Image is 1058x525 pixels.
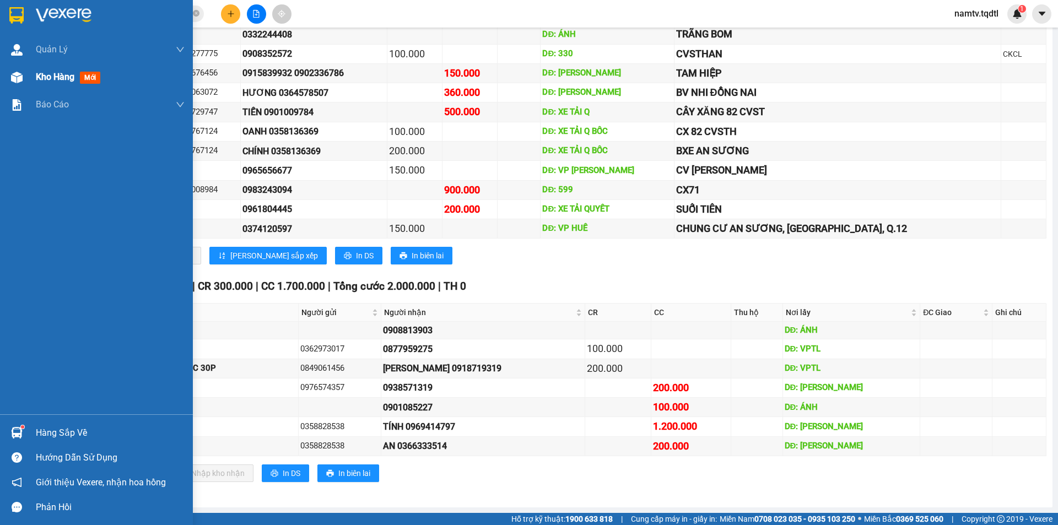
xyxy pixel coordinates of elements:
span: printer [400,252,407,261]
div: 0945008984 [174,183,239,197]
div: 200.000 [587,361,649,376]
span: ĐC Giao [923,306,980,318]
div: 150.000 [444,66,495,81]
div: 0362973017 [300,343,379,356]
div: 1 XỐP TO [99,381,296,394]
div: DĐ: [PERSON_NAME] [542,67,672,80]
div: BV NHI ĐỒNG NAI [676,85,999,100]
span: Miền Bắc [864,513,943,525]
li: VP VP [GEOGRAPHIC_DATA] [76,59,147,96]
span: caret-down [1037,9,1047,19]
div: 900.000 [444,182,495,198]
div: BXE AN SƯƠNG [676,143,999,159]
div: CKCL [1003,48,1044,60]
strong: 1900 633 818 [565,515,613,523]
span: file-add [252,10,260,18]
div: 100.000 [587,341,649,356]
div: DĐ: [PERSON_NAME] [542,86,672,99]
span: Tổng cước 2.000.000 [333,280,435,293]
sup: 1 [21,425,24,429]
div: [PERSON_NAME] 0918719319 [383,361,583,375]
th: CR [585,304,651,322]
b: Bến xe An Sương - Quận 12 [6,73,74,94]
div: TAM HIỆP [676,66,999,81]
div: DĐ: 599 [542,183,672,197]
div: 0938571319 [383,381,583,394]
div: 200.000 [653,439,729,454]
li: Tân Quang Dũng Thành Liên [6,6,160,47]
div: OANH 0358136369 [242,125,385,138]
span: Miền Nam [720,513,855,525]
div: 100.000 [389,46,440,62]
div: 0977277775 [174,47,239,61]
span: Báo cáo [36,98,69,111]
div: 0352676456 [174,67,239,80]
span: Người gửi [301,306,370,318]
span: printer [326,469,334,478]
span: down [176,45,185,54]
div: DĐ: XE TẢI Q BỐC [542,144,672,158]
div: HƯƠNG 0364578507 [242,86,385,100]
li: VP VP An Sương [6,59,76,72]
span: printer [344,252,352,261]
div: 150.000 [389,163,440,178]
div: 0943767124 [174,144,239,158]
img: icon-new-feature [1012,9,1022,19]
div: 0943767124 [174,125,239,138]
div: 0983243094 [242,183,385,197]
span: printer [271,469,278,478]
div: DĐ: [PERSON_NAME] [785,420,919,434]
div: Hàng sắp về [36,425,185,441]
span: environment [6,74,13,82]
div: CÂY XĂNG 82 CVST [676,104,999,120]
div: DĐ: XE TẢI QUYẾT [542,203,672,216]
span: sort-ascending [218,252,226,261]
span: | [952,513,953,525]
div: CV [PERSON_NAME] [676,163,999,178]
div: 200.000 [389,143,440,159]
div: DĐ: ÁNH [785,401,919,414]
span: | [621,513,623,525]
div: 200.000 [444,202,495,217]
div: TRÃNG BOM [676,26,999,42]
div: 0965656677 [242,164,385,177]
div: DĐ: XE TẢI Q [542,106,672,119]
span: CR 300.000 [198,280,253,293]
span: Kho hàng [36,72,74,82]
div: DĐ: XE TẢI Q BỐC [542,125,672,138]
button: printerIn biên lai [317,464,379,482]
span: CC 1.700.000 [261,280,325,293]
img: warehouse-icon [11,427,23,439]
span: Quản Lý [36,42,68,56]
span: ⚪️ [858,517,861,521]
div: 1 GIẤY [99,401,296,414]
button: printerIn DS [262,464,309,482]
img: logo-vxr [9,7,24,24]
div: 0976574357 [300,381,379,394]
img: warehouse-icon [11,44,23,56]
button: plus [221,4,240,24]
strong: 0369 525 060 [896,515,943,523]
span: 1 [1020,5,1024,13]
button: caret-down [1032,4,1051,24]
div: CHUNG CƯ AN SƯƠNG, [GEOGRAPHIC_DATA], Q.12 [676,221,999,236]
span: [PERSON_NAME] sắp xếp [230,250,318,262]
div: DĐ: VPTL [785,343,919,356]
div: 150.000 [389,221,440,236]
div: 1.200.000 [653,419,729,434]
div: DĐ: VP [PERSON_NAME] [542,164,672,177]
span: down [176,100,185,109]
button: printerIn DS [335,247,382,264]
span: close-circle [193,10,199,17]
div: 500.000 [444,104,495,120]
div: DĐ: ÁNH [542,28,672,41]
button: aim [272,4,292,24]
div: Hướng dẫn sử dụng [36,450,185,466]
th: Tên hàng [98,304,299,322]
span: | [256,280,258,293]
div: 0908352572 [242,47,385,61]
div: TÍNH 0969414797 [383,420,583,434]
sup: 1 [1018,5,1026,13]
span: | [438,280,441,293]
div: 0332244408 [242,28,385,41]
